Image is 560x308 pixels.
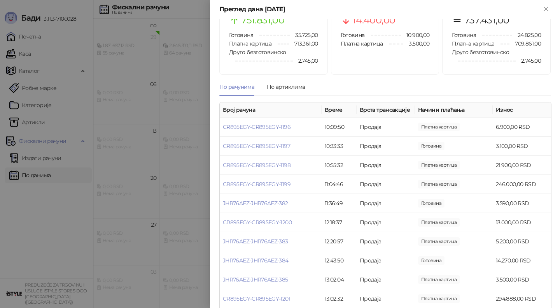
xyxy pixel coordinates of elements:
[357,213,415,232] td: Продаја
[223,257,289,264] a: JHR76AEZ-JHR76AEZ-384
[418,161,460,169] span: 21.900,00
[418,237,460,246] span: 5.200,00
[357,137,415,156] td: Продаја
[219,83,254,91] div: По рачунима
[229,32,253,39] span: Готовина
[223,238,288,245] a: JHR76AEZ-JHR76AEZ-383
[229,40,271,47] span: Платна картица
[223,123,290,130] a: CR895EGY-CR895EGY-1196
[322,251,357,270] td: 12:43:50
[223,162,290,169] a: CR895EGY-CR895EGY-1198
[493,194,551,213] td: 3.590,00 RSD
[357,175,415,194] td: Продаја
[223,295,290,302] a: CR895EGY-CR895EGY-1201
[357,270,415,289] td: Продаја
[341,40,383,47] span: Платна картица
[452,32,476,39] span: Готовина
[357,156,415,175] td: Продаја
[493,118,551,137] td: 6.900,00 RSD
[322,194,357,213] td: 11:36:49
[322,118,357,137] td: 10:09:50
[357,232,415,251] td: Продаја
[357,118,415,137] td: Продаја
[418,180,460,188] span: 246.000,00
[289,39,318,48] span: 713.361,00
[322,156,357,175] td: 10:55:32
[418,294,460,303] span: 294.888,00
[403,39,429,48] span: 3.500,00
[493,213,551,232] td: 13.000,00 RSD
[418,142,444,150] span: 3.100,00
[357,102,415,118] th: Врста трансакције
[493,251,551,270] td: 14.270,00 RSD
[322,232,357,251] td: 12:20:57
[220,102,322,118] th: Број рачуна
[418,275,460,284] span: 3.500,00
[452,49,509,56] span: Друго безготовинско
[322,175,357,194] td: 11:04:46
[418,123,460,131] span: 6.900,00
[223,181,290,188] a: CR895EGY-CR895EGY-1199
[322,270,357,289] td: 13:02:04
[493,270,551,289] td: 3.500,00 RSD
[418,218,460,227] span: 13.000,00
[290,31,318,39] span: 35.725,00
[493,232,551,251] td: 5.200,00 RSD
[267,83,305,91] div: По артиклима
[223,276,288,283] a: JHR76AEZ-JHR76AEZ-385
[452,40,494,47] span: Платна картица
[219,5,541,14] div: Преглед дана [DATE]
[415,102,493,118] th: Начини плаћања
[322,213,357,232] td: 12:18:37
[509,39,541,48] span: 709.861,00
[418,256,444,265] span: 14.270,00
[418,199,444,208] span: 3.590,00
[493,102,551,118] th: Износ
[541,5,551,14] button: Close
[241,13,284,28] span: 751.831,00
[464,13,509,28] span: 737.431,00
[516,56,541,65] span: 2.745,00
[322,137,357,156] td: 10:33:33
[493,175,551,194] td: 246.000,00 RSD
[293,56,318,65] span: 2.745,00
[223,143,290,150] a: CR895EGY-CR895EGY-1197
[512,31,541,39] span: 24.825,00
[341,32,365,39] span: Готовина
[353,13,395,28] span: 14.400,00
[229,49,286,56] span: Друго безготовинско
[223,219,292,226] a: CR895EGY-CR895EGY-1200
[322,102,357,118] th: Време
[493,156,551,175] td: 21.900,00 RSD
[493,137,551,156] td: 3.100,00 RSD
[357,251,415,270] td: Продаја
[223,200,288,207] a: JHR76AEZ-JHR76AEZ-382
[401,31,429,39] span: 10.900,00
[357,194,415,213] td: Продаја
